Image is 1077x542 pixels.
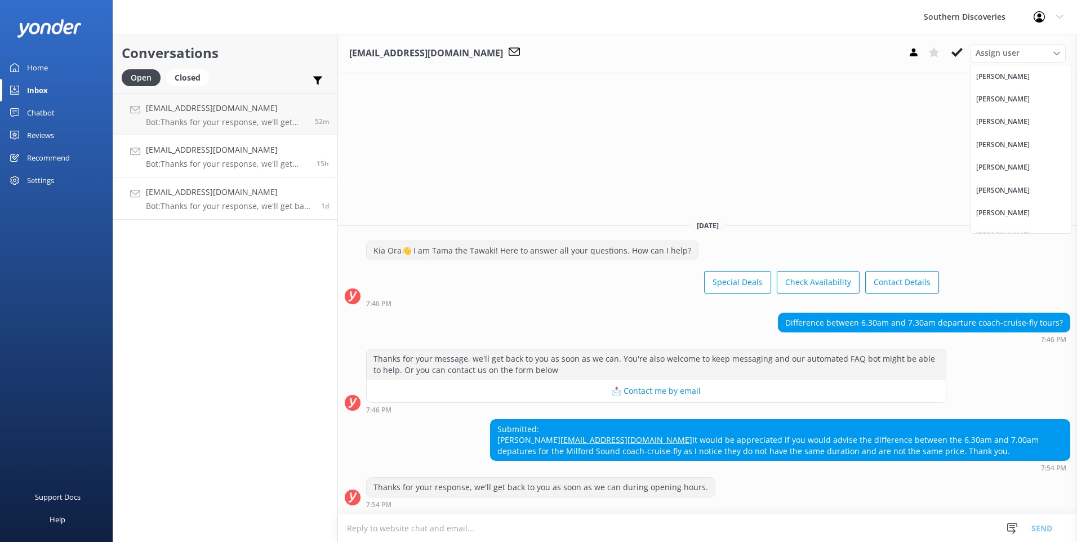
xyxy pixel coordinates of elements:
div: Support Docs [35,486,81,508]
span: Sep 05 2025 04:41pm (UTC +12:00) Pacific/Auckland [321,201,329,211]
div: Submitted: [PERSON_NAME] It would be appreciated if you would advise the difference between the 6... [491,420,1070,461]
div: Assign User [970,44,1066,62]
div: Help [50,508,65,531]
a: [EMAIL_ADDRESS][DOMAIN_NAME]Bot:Thanks for your response, we'll get back to you as soon as we can... [113,93,337,135]
div: [PERSON_NAME] [976,94,1030,105]
button: Check Availability [777,271,860,294]
span: Assign user [976,47,1020,59]
button: Contact Details [865,271,939,294]
strong: 7:46 PM [366,300,391,307]
h3: [EMAIL_ADDRESS][DOMAIN_NAME] [349,46,503,61]
a: [EMAIL_ADDRESS][DOMAIN_NAME]Bot:Thanks for your response, we'll get back to you as soon as we can... [113,177,337,220]
div: Settings [27,169,54,192]
div: [PERSON_NAME] [976,71,1030,82]
div: Sep 06 2025 07:54pm (UTC +12:00) Pacific/Auckland [490,464,1070,472]
strong: 7:54 PM [366,501,391,508]
p: Bot: Thanks for your response, we'll get back to you as soon as we can during opening hours. [146,117,306,127]
h4: [EMAIL_ADDRESS][DOMAIN_NAME] [146,186,313,198]
strong: 7:54 PM [1041,465,1066,472]
div: Sep 06 2025 07:46pm (UTC +12:00) Pacific/Auckland [366,406,946,414]
div: [PERSON_NAME] [976,185,1030,196]
strong: 7:46 PM [366,407,391,414]
div: Sep 06 2025 07:46pm (UTC +12:00) Pacific/Auckland [366,299,939,307]
div: Closed [166,69,209,86]
span: Sep 07 2025 10:03am (UTC +12:00) Pacific/Auckland [315,117,329,126]
div: Thanks for your message, we'll get back to you as soon as we can. You're also welcome to keep mes... [367,349,946,379]
div: [PERSON_NAME] [976,230,1030,241]
div: Sep 06 2025 07:54pm (UTC +12:00) Pacific/Auckland [366,500,715,508]
div: Sep 06 2025 07:46pm (UTC +12:00) Pacific/Auckland [778,335,1070,343]
button: 📩 Contact me by email [367,380,946,402]
div: Kia Ora👋 I am Tama the Tawaki! Here to answer all your questions. How can I help? [367,241,698,260]
div: Open [122,69,161,86]
div: Difference between 6.30am and 7.30am departure coach-cruise-fly tours? [778,313,1070,332]
strong: 7:46 PM [1041,336,1066,343]
a: [EMAIL_ADDRESS][DOMAIN_NAME] [560,434,692,445]
div: [PERSON_NAME] [976,116,1030,127]
p: Bot: Thanks for your response, we'll get back to you as soon as we can during opening hours. [146,201,313,211]
a: Open [122,71,166,83]
div: Home [27,56,48,79]
button: Special Deals [704,271,771,294]
img: yonder-white-logo.png [17,19,82,38]
a: Closed [166,71,215,83]
div: Chatbot [27,101,55,124]
a: [EMAIL_ADDRESS][DOMAIN_NAME]Bot:Thanks for your response, we'll get back to you as soon as we can... [113,135,337,177]
div: [PERSON_NAME] [976,162,1030,173]
div: Thanks for your response, we'll get back to you as soon as we can during opening hours. [367,478,715,497]
h2: Conversations [122,42,329,64]
h4: [EMAIL_ADDRESS][DOMAIN_NAME] [146,102,306,114]
p: Bot: Thanks for your response, we'll get back to you as soon as we can during opening hours. [146,159,308,169]
div: [PERSON_NAME] [976,207,1030,219]
span: Sep 06 2025 07:54pm (UTC +12:00) Pacific/Auckland [317,159,329,168]
span: [DATE] [690,221,726,230]
div: Reviews [27,124,54,146]
div: Recommend [27,146,70,169]
div: Inbox [27,79,48,101]
h4: [EMAIL_ADDRESS][DOMAIN_NAME] [146,144,308,156]
div: [PERSON_NAME] [976,139,1030,150]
